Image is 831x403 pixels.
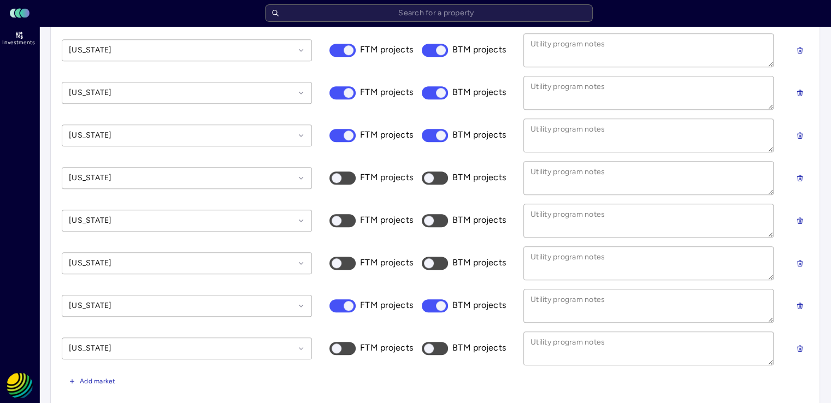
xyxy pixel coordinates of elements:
span: FTM projects [360,257,413,268]
span: BTM projects [452,172,506,182]
span: BTM projects [452,342,506,353]
span: Investments [2,39,35,46]
span: Add market [80,376,116,387]
span: FTM projects [360,44,413,55]
span: BTM projects [452,87,506,97]
span: BTM projects [452,129,506,140]
span: FTM projects [360,172,413,182]
img: REC Solar [7,372,33,399]
span: BTM projects [452,300,506,310]
span: BTM projects [452,257,506,268]
span: FTM projects [360,300,413,310]
span: FTM projects [360,129,413,140]
input: Search for a property [265,4,593,22]
span: FTM projects [360,87,413,97]
span: BTM projects [452,215,506,225]
button: Add market [62,374,123,388]
span: BTM projects [452,44,506,55]
span: FTM projects [360,342,413,353]
span: FTM projects [360,215,413,225]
